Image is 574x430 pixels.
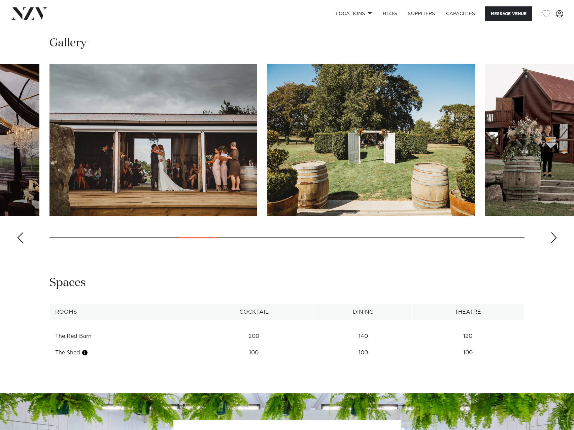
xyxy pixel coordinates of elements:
[377,6,402,21] a: BLOG
[193,304,315,320] th: Cocktail
[49,275,86,290] h2: Spaces
[315,345,412,361] td: 100
[50,345,193,361] td: The Shed
[330,6,377,21] a: Locations
[193,328,315,345] td: 200
[50,304,193,320] th: Rooms
[485,6,532,21] button: Message Venue
[411,328,524,345] td: 120
[441,6,481,21] a: Capacities
[315,328,412,345] td: 140
[267,64,475,216] swiper-slide: 9 / 26
[11,7,47,19] img: nzv-logo.png
[193,345,315,361] td: 100
[50,328,193,345] td: The Red Barn
[411,345,524,361] td: 100
[49,64,257,216] swiper-slide: 8 / 26
[49,36,87,51] h2: Gallery
[402,6,440,21] a: SUPPLIERS
[411,304,524,320] th: Theatre
[315,304,412,320] th: Dining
